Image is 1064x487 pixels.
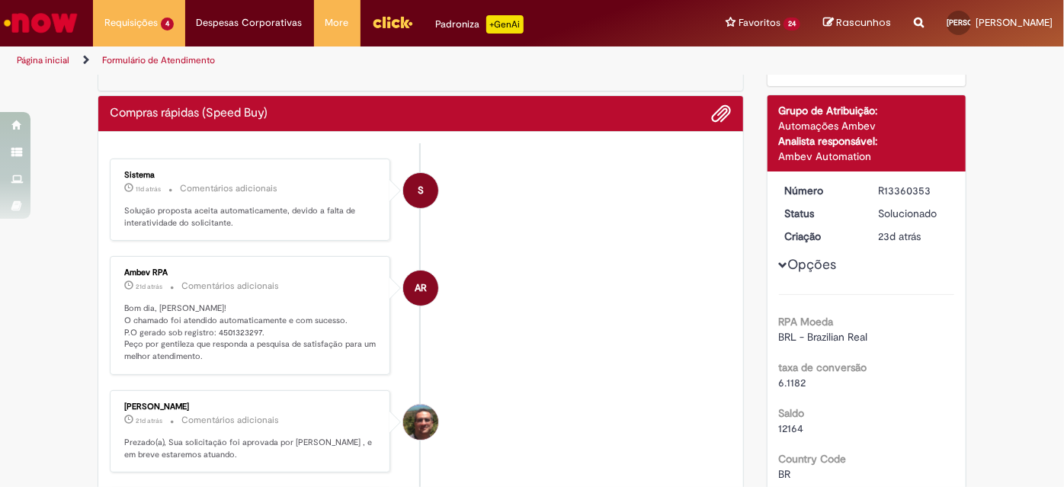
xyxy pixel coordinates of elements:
dt: Número [774,183,867,198]
span: 21d atrás [136,282,162,291]
time: 06/08/2025 15:12:00 [878,229,921,243]
span: More [325,15,349,30]
span: 12164 [779,421,804,435]
p: +GenAi [486,15,524,34]
span: 11d atrás [136,184,161,194]
dt: Status [774,206,867,221]
div: Padroniza [436,15,524,34]
ul: Trilhas de página [11,46,698,75]
img: click_logo_yellow_360x200.png [372,11,413,34]
button: Adicionar anexos [712,104,732,123]
time: 18/08/2025 16:00:01 [136,184,161,194]
time: 09/08/2025 09:13:14 [136,282,162,291]
span: Despesas Corporativas [197,15,303,30]
h2: Compras rápidas (Speed Buy) Histórico de tíquete [110,107,268,120]
a: Página inicial [17,54,69,66]
div: Automações Ambev [779,118,955,133]
div: Ambev Automation [779,149,955,164]
div: System [403,173,438,208]
span: 4 [161,18,174,30]
span: 23d atrás [878,229,921,243]
p: Solução proposta aceita automaticamente, devido a falta de interatividade do solicitante. [124,205,378,229]
small: Comentários adicionais [181,280,279,293]
span: AR [415,270,427,306]
a: Rascunhos [823,16,891,30]
div: Alan Antonio Veras Lins [403,405,438,440]
span: [PERSON_NAME] [976,16,1053,29]
span: BR [779,467,791,481]
p: Bom dia, [PERSON_NAME]! O chamado foi atendido automaticamente e com sucesso. P.O gerado sob regi... [124,303,378,363]
span: Favoritos [739,15,780,30]
dt: Criação [774,229,867,244]
div: Grupo de Atribuição: [779,103,955,118]
span: S [418,172,424,209]
span: 24 [784,18,800,30]
div: Sistema [124,171,378,180]
b: Country Code [779,452,847,466]
div: Ambev RPA [124,268,378,277]
span: Rascunhos [836,15,891,30]
span: 6.1182 [779,376,806,389]
span: BRL - Brazilian Real [779,330,868,344]
img: ServiceNow [2,8,80,38]
div: R13360353 [878,183,949,198]
b: Saldo [779,406,805,420]
span: 21d atrás [136,416,162,425]
b: RPA Moeda [779,315,834,328]
div: Solucionado [878,206,949,221]
small: Comentários adicionais [180,182,277,195]
time: 09/08/2025 09:07:35 [136,416,162,425]
a: Formulário de Atendimento [102,54,215,66]
b: taxa de conversão [779,360,867,374]
div: [PERSON_NAME] [124,402,378,412]
span: [PERSON_NAME] [947,18,1006,27]
div: Ambev RPA [403,271,438,306]
small: Comentários adicionais [181,414,279,427]
div: 06/08/2025 15:12:00 [878,229,949,244]
div: Analista responsável: [779,133,955,149]
span: Requisições [104,15,158,30]
p: Prezado(a), Sua solicitação foi aprovada por [PERSON_NAME] , e em breve estaremos atuando. [124,437,378,460]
